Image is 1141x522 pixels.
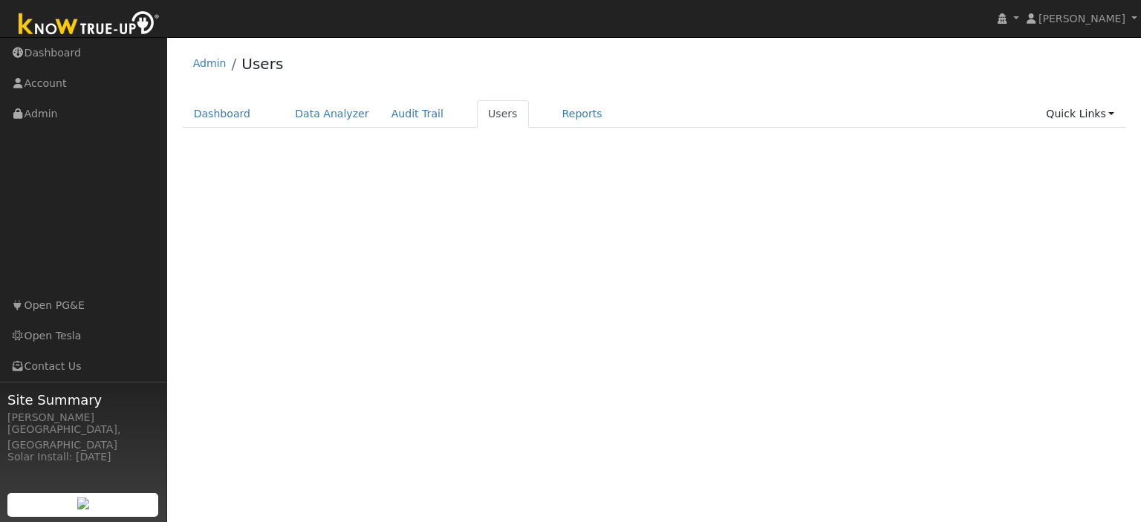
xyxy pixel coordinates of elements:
span: [PERSON_NAME] [1038,13,1125,25]
a: Users [241,55,283,73]
img: Know True-Up [11,8,167,42]
a: Reports [551,100,614,128]
a: Quick Links [1035,100,1125,128]
a: Users [477,100,529,128]
a: Audit Trail [380,100,455,128]
img: retrieve [77,497,89,509]
a: Dashboard [183,100,262,128]
div: [PERSON_NAME] [7,410,159,425]
span: Site Summary [7,390,159,410]
a: Data Analyzer [284,100,380,128]
div: [GEOGRAPHIC_DATA], [GEOGRAPHIC_DATA] [7,422,159,453]
div: Solar Install: [DATE] [7,449,159,465]
a: Admin [193,57,227,69]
